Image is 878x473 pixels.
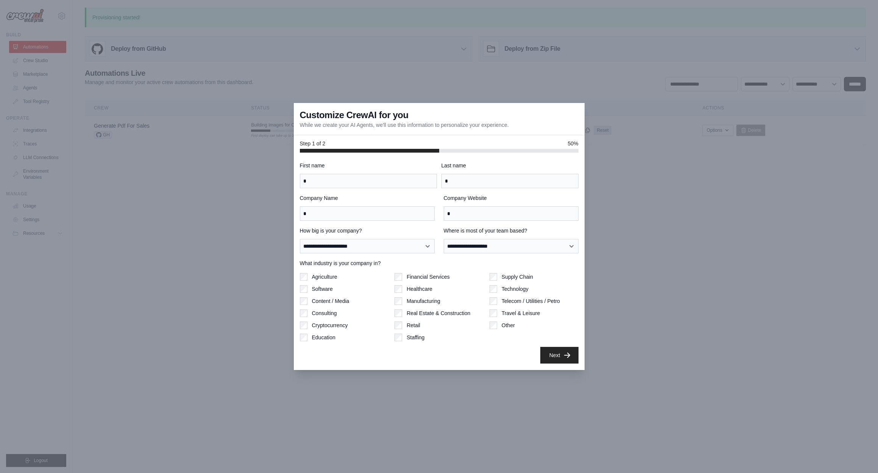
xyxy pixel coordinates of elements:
label: Retail [407,322,420,329]
label: Content / Media [312,297,349,305]
label: Technology [502,285,529,293]
label: Telecom / Utilities / Petro [502,297,560,305]
label: Travel & Leisure [502,309,540,317]
label: Real Estate & Construction [407,309,470,317]
label: Consulting [312,309,337,317]
label: Supply Chain [502,273,533,281]
label: Education [312,334,335,341]
label: Staffing [407,334,424,341]
label: Financial Services [407,273,450,281]
label: Where is most of your team based? [444,227,579,234]
span: Step 1 of 2 [300,140,326,147]
label: Software [312,285,333,293]
span: 50% [568,140,578,147]
p: While we create your AI Agents, we'll use this information to personalize your experience. [300,121,509,129]
h3: Customize CrewAI for you [300,109,409,121]
label: Company Website [444,194,579,202]
button: Next [540,347,579,364]
label: What industry is your company in? [300,259,579,267]
label: Cryptocurrency [312,322,348,329]
label: Manufacturing [407,297,440,305]
label: Last name [441,162,579,169]
label: First name [300,162,437,169]
label: How big is your company? [300,227,435,234]
label: Healthcare [407,285,432,293]
label: Other [502,322,515,329]
label: Agriculture [312,273,337,281]
label: Company Name [300,194,435,202]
